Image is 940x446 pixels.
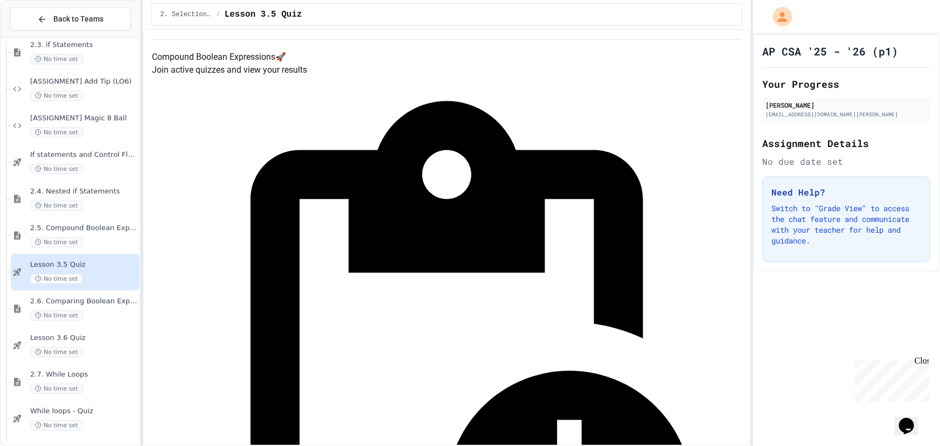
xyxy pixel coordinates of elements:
span: No time set [30,127,83,137]
span: Lesson 3.5 Quiz [225,8,302,21]
span: 2.3. if Statements [30,40,137,50]
span: No time set [30,200,83,211]
span: [ASSIGNMENT] Add Tip (LO6) [30,77,137,86]
span: No time set [30,274,83,284]
span: [ASSIGNMENT] Magic 8 Ball [30,114,137,123]
span: No time set [30,310,83,320]
button: Back to Teams [10,8,131,31]
span: No time set [30,347,83,357]
span: 2. Selection and Iteration [161,10,212,19]
h4: Compound Boolean Expressions 🚀 [152,51,741,64]
div: [PERSON_NAME] [766,100,927,110]
span: While loops - Quiz [30,407,137,416]
h2: Your Progress [763,76,930,92]
div: [EMAIL_ADDRESS][DOMAIN_NAME][PERSON_NAME] [766,110,927,119]
span: 2.6. Comparing Boolean Expressions ([PERSON_NAME] Laws) [30,297,137,306]
span: No time set [30,90,83,101]
span: 2.7. While Loops [30,370,137,379]
span: If statements and Control Flow - Quiz [30,150,137,159]
span: / [217,10,220,19]
span: No time set [30,420,83,430]
p: Switch to "Grade View" to access the chat feature and communicate with your teacher for help and ... [772,203,921,246]
span: No time set [30,237,83,247]
h3: Need Help? [772,186,921,199]
span: 2.5. Compound Boolean Expressions [30,224,137,233]
span: Lesson 3.6 Quiz [30,333,137,343]
span: No time set [30,54,83,64]
h1: AP CSA '25 - '26 (p1) [763,44,899,59]
span: Lesson 3.5 Quiz [30,260,137,269]
div: Chat with us now!Close [4,4,74,68]
span: Back to Teams [53,13,103,25]
span: 2.4. Nested if Statements [30,187,137,196]
iframe: chat widget [851,356,929,402]
h2: Assignment Details [763,136,930,151]
span: No time set [30,164,83,174]
div: No due date set [763,155,930,168]
span: No time set [30,384,83,394]
div: My Account [762,4,795,29]
iframe: chat widget [895,403,929,435]
p: Join active quizzes and view your results [152,64,741,76]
